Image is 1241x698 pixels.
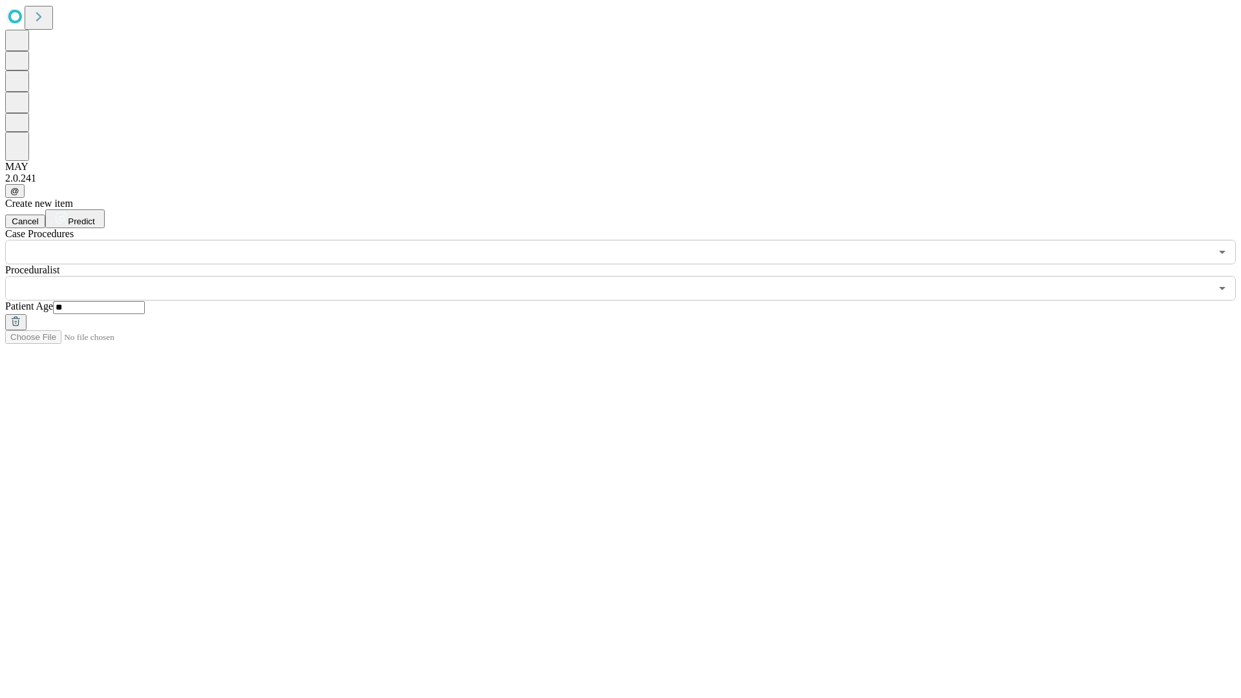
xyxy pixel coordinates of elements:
button: Predict [45,209,105,228]
span: Predict [68,217,94,226]
button: Cancel [5,215,45,228]
span: Create new item [5,198,73,209]
span: Scheduled Procedure [5,228,74,239]
span: Cancel [12,217,39,226]
div: 2.0.241 [5,173,1236,184]
span: Proceduralist [5,264,59,275]
button: Open [1213,243,1231,261]
span: Patient Age [5,301,53,312]
span: @ [10,186,19,196]
button: @ [5,184,25,198]
div: MAY [5,161,1236,173]
button: Open [1213,279,1231,297]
